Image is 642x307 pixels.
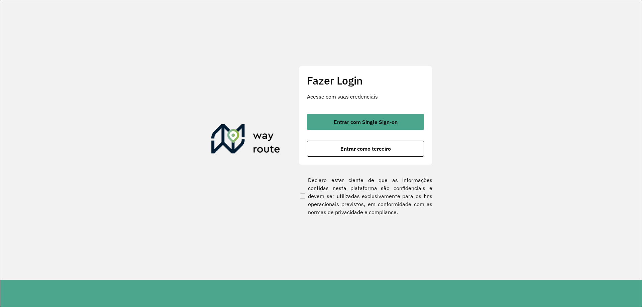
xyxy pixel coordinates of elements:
button: button [307,114,424,130]
span: Entrar com Single Sign-on [334,119,398,125]
p: Acesse com suas credenciais [307,93,424,101]
label: Declaro estar ciente de que as informações contidas nesta plataforma são confidenciais e devem se... [299,176,432,216]
button: button [307,141,424,157]
img: Roteirizador AmbevTech [211,124,280,156]
span: Entrar como terceiro [340,146,391,151]
h2: Fazer Login [307,74,424,87]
